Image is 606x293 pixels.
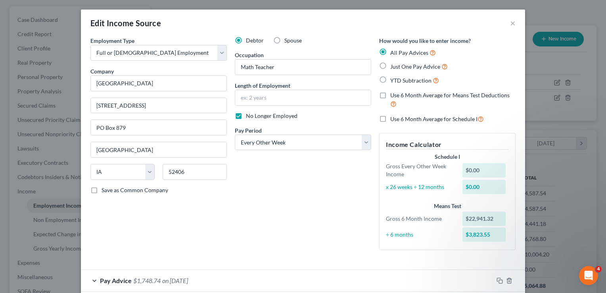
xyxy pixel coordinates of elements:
label: Occupation [235,51,264,59]
input: Search company by name... [90,75,227,91]
div: $22,941.32 [462,212,506,226]
input: Unit, Suite, etc... [91,120,226,135]
span: Just One Pay Advice [390,63,440,70]
label: How would you like to enter income? [379,37,471,45]
input: Enter address... [91,98,226,113]
div: Edit Income Source [90,17,161,29]
div: $0.00 [462,180,506,194]
div: Gross Every Other Week Income [382,162,458,178]
iframe: Intercom live chat [579,266,598,285]
div: x 26 weeks ÷ 12 months [382,183,458,191]
span: Pay Advice [100,277,132,284]
span: 4 [595,266,602,272]
input: -- [235,60,371,75]
span: Employment Type [90,37,134,44]
span: Use 6 Month Average for Means Test Deductions [390,92,510,98]
span: Use 6 Month Average for Schedule I [390,116,478,122]
span: No Longer Employed [246,112,297,119]
label: Length of Employment [235,81,290,90]
button: × [510,18,516,28]
input: Enter zip... [163,164,227,180]
span: YTD Subtraction [390,77,431,84]
div: Schedule I [386,153,509,161]
div: Means Test [386,202,509,210]
span: Save as Common Company [102,187,168,193]
span: on [DATE] [162,277,188,284]
span: Pay Period [235,127,262,134]
input: Enter city... [91,142,226,157]
span: $1,748.74 [133,277,161,284]
input: ex: 2 years [235,90,371,105]
div: Gross 6 Month Income [382,215,458,223]
div: $3,823.55 [462,227,506,242]
span: Company [90,68,114,75]
div: $0.00 [462,163,506,177]
span: Spouse [284,37,302,44]
div: ÷ 6 months [382,231,458,239]
span: Debtor [246,37,264,44]
span: All Pay Advices [390,49,428,56]
h5: Income Calculator [386,140,509,150]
